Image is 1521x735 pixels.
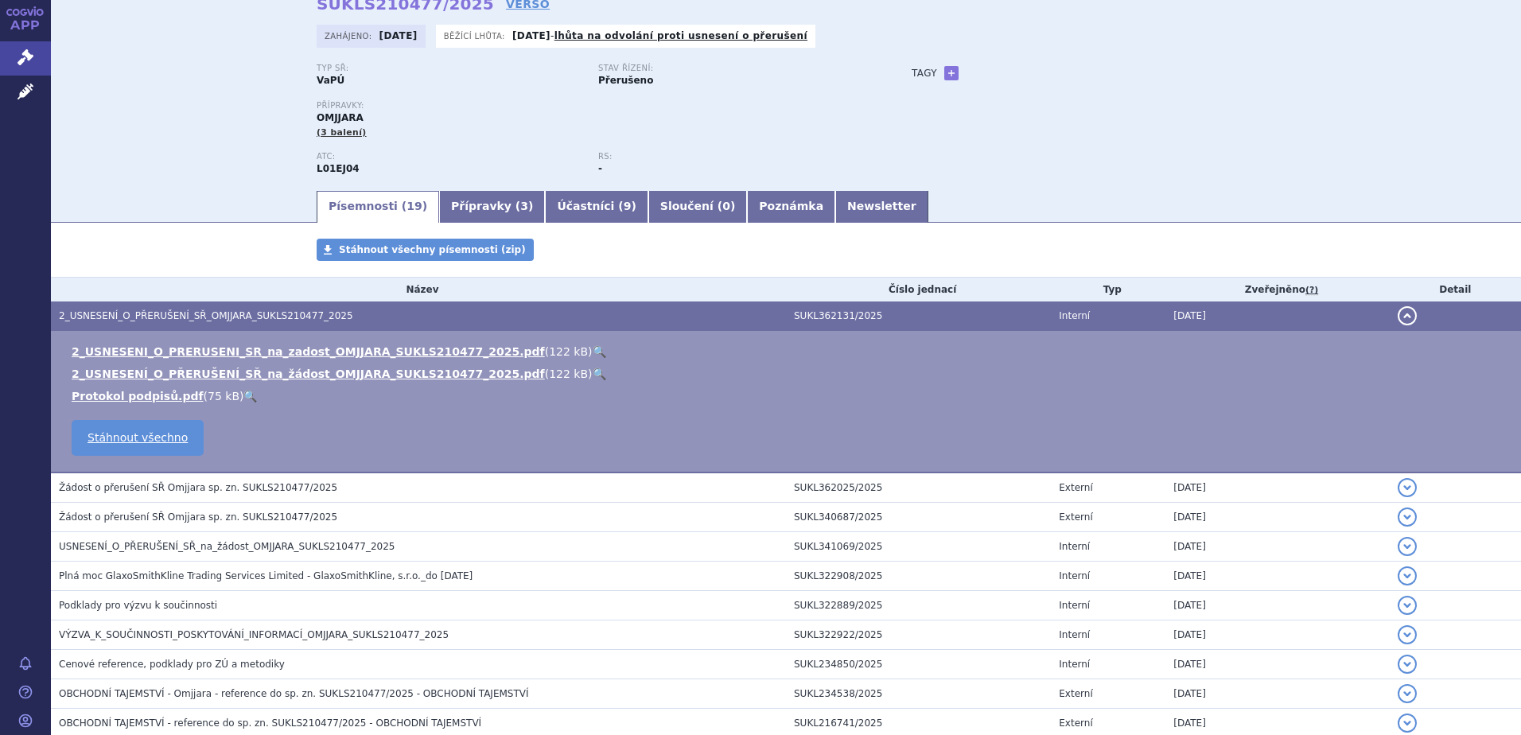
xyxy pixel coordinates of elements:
[786,503,1051,532] td: SUKL340687/2025
[1165,679,1389,709] td: [DATE]
[1059,600,1090,611] span: Interní
[624,200,632,212] span: 9
[545,191,648,223] a: Účastníci (9)
[317,163,360,174] strong: MOMELOTINIB
[317,127,367,138] span: (3 balení)
[786,679,1051,709] td: SUKL234538/2025
[59,688,529,699] span: OBCHODNÍ TAJEMSTVÍ - Omjjara - reference do sp. zn. SUKLS210477/2025 - OBCHODNÍ TAJEMSTVÍ
[944,66,959,80] a: +
[72,344,1505,360] li: ( )
[648,191,747,223] a: Sloučení (0)
[1398,684,1417,703] button: detail
[407,200,422,212] span: 19
[1398,625,1417,644] button: detail
[1165,620,1389,650] td: [DATE]
[1059,482,1092,493] span: Externí
[912,64,937,83] h3: Tagy
[59,541,395,552] span: USNESENÍ_O_PŘERUŠENÍ_SŘ_na_žádost_OMJJARA_SUKLS210477_2025
[1398,596,1417,615] button: detail
[786,278,1051,301] th: Číslo jednací
[1059,688,1092,699] span: Externí
[1398,306,1417,325] button: detail
[593,367,606,380] a: 🔍
[520,200,528,212] span: 3
[317,112,364,123] span: OMJJARA
[1059,310,1090,321] span: Interní
[1165,591,1389,620] td: [DATE]
[317,101,880,111] p: Přípravky:
[317,152,582,161] p: ATC:
[512,30,550,41] strong: [DATE]
[325,29,375,42] span: Zahájeno:
[722,200,730,212] span: 0
[786,650,1051,679] td: SUKL234850/2025
[243,390,257,402] a: 🔍
[593,345,606,358] a: 🔍
[549,345,588,358] span: 122 kB
[1398,714,1417,733] button: detail
[1059,659,1090,670] span: Interní
[598,163,602,174] strong: -
[549,367,588,380] span: 122 kB
[554,30,807,41] a: lhůta na odvolání proti usnesení o přerušení
[59,570,473,581] span: Plná moc GlaxoSmithKline Trading Services Limited - GlaxoSmithKline, s.r.o._do 28.5.2026
[1165,650,1389,679] td: [DATE]
[317,64,582,73] p: Typ SŘ:
[72,367,545,380] a: 2_USNESENÍ_O_PŘERUŠENÍ_SŘ_na_žádost_OMJJARA_SUKLS210477_2025.pdf
[786,562,1051,591] td: SUKL322908/2025
[1051,278,1165,301] th: Typ
[444,29,508,42] span: Běžící lhůta:
[339,244,526,255] span: Stáhnout všechny písemnosti (zip)
[1165,278,1389,301] th: Zveřejněno
[317,75,344,86] strong: VaPÚ
[59,629,449,640] span: VÝZVA_K_SOUČINNOSTI_POSKYTOVÁNÍ_INFORMACÍ_OMJJARA_SUKLS210477_2025
[598,64,864,73] p: Stav řízení:
[317,191,439,223] a: Písemnosti (19)
[72,388,1505,404] li: ( )
[1165,532,1389,562] td: [DATE]
[786,301,1051,331] td: SUKL362131/2025
[786,620,1051,650] td: SUKL322922/2025
[1165,301,1389,331] td: [DATE]
[1305,285,1318,296] abbr: (?)
[1398,478,1417,497] button: detail
[598,152,864,161] p: RS:
[1398,537,1417,556] button: detail
[59,511,337,523] span: Žádost o přerušení SŘ Omjjara sp. zn. SUKLS210477/2025
[1059,629,1090,640] span: Interní
[747,191,835,223] a: Poznámka
[72,390,204,402] a: Protokol podpisů.pdf
[59,310,353,321] span: 2_USNESENÍ_O_PŘERUŠENÍ_SŘ_OMJJARA_SUKLS210477_2025
[1398,655,1417,674] button: detail
[51,278,786,301] th: Název
[1390,278,1521,301] th: Detail
[208,390,239,402] span: 75 kB
[1059,570,1090,581] span: Interní
[786,591,1051,620] td: SUKL322889/2025
[598,75,653,86] strong: Přerušeno
[786,472,1051,503] td: SUKL362025/2025
[1165,503,1389,532] td: [DATE]
[1165,562,1389,591] td: [DATE]
[59,482,337,493] span: Žádost o přerušení SŘ Omjjara sp. zn. SUKLS210477/2025
[1059,717,1092,729] span: Externí
[72,345,545,358] a: 2_USNESENI_O_PRERUSENI_SR_na_zadost_OMJJARA_SUKLS210477_2025.pdf
[1398,507,1417,527] button: detail
[59,717,481,729] span: OBCHODNÍ TAJEMSTVÍ - reference do sp. zn. SUKLS210477/2025 - OBCHODNÍ TAJEMSTVÍ
[317,239,534,261] a: Stáhnout všechny písemnosti (zip)
[786,532,1051,562] td: SUKL341069/2025
[72,366,1505,382] li: ( )
[512,29,807,42] p: -
[1059,541,1090,552] span: Interní
[59,659,285,670] span: Cenové reference, podklady pro ZÚ a metodiky
[439,191,545,223] a: Přípravky (3)
[59,600,217,611] span: Podklady pro výzvu k součinnosti
[72,420,204,456] a: Stáhnout všechno
[1059,511,1092,523] span: Externí
[1165,472,1389,503] td: [DATE]
[835,191,928,223] a: Newsletter
[379,30,418,41] strong: [DATE]
[1398,566,1417,585] button: detail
